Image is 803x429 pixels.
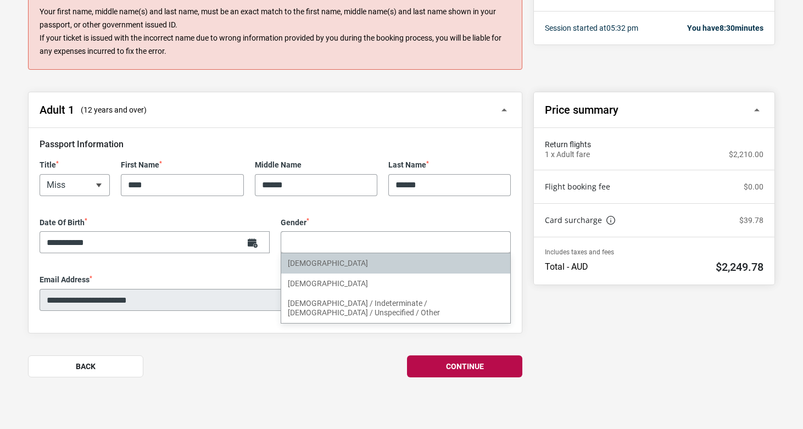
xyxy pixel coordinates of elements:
button: Back [28,355,143,377]
h2: $2,249.78 [716,260,763,274]
span: Miss [40,175,109,196]
span: Miss [40,174,110,196]
p: Your first name, middle name(s) and last name, must be an exact match to the first name, middle n... [40,5,511,58]
p: Session started at [545,23,638,34]
button: Price summary [534,92,774,128]
label: First Name [121,160,243,170]
a: Flight booking fee [545,181,610,192]
h2: Price summary [545,103,618,116]
p: Includes taxes and fees [545,248,763,256]
label: Last Name [388,160,511,170]
p: 1 x Adult fare [545,150,590,159]
p: Total - AUD [545,261,588,272]
label: Gender [281,218,511,227]
label: Middle Name [255,160,377,170]
p: [DEMOGRAPHIC_DATA] [288,279,368,288]
span: Select your gender [281,231,511,253]
span: 8:30 [720,24,735,32]
p: [DEMOGRAPHIC_DATA] [288,259,368,268]
h3: Passport Information [40,139,511,149]
p: $39.78 [739,216,763,225]
span: (12 years and over) [81,104,147,115]
p: [DEMOGRAPHIC_DATA] / Indeterminate / [DEMOGRAPHIC_DATA] / Unspecified / Other [288,299,496,317]
p: $0.00 [744,182,763,192]
label: Title [40,160,110,170]
span: Return flights [545,139,763,150]
button: Continue [407,355,522,377]
span: 05:32 pm [606,24,638,32]
h2: Adult 1 [40,103,74,116]
label: Email Address [40,275,511,285]
input: Search [281,231,510,253]
button: Adult 1 (12 years and over) [29,92,522,128]
p: $2,210.00 [729,150,763,159]
p: You have minutes [687,23,763,34]
a: Card surcharge [545,215,615,226]
label: Date Of Birth [40,218,270,227]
